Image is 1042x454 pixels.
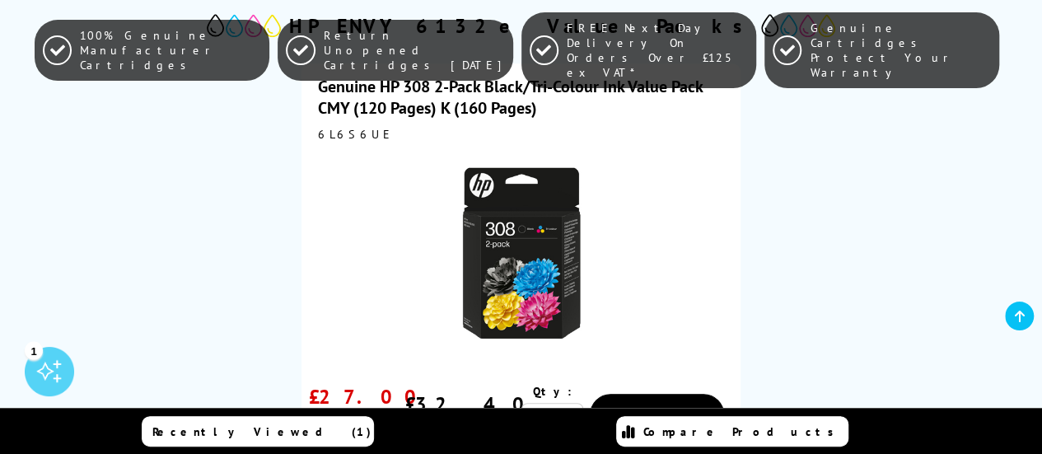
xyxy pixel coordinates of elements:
button: Add to Basket [590,394,724,435]
div: 6L6S6UE [318,127,724,142]
div: £32.40 [404,391,535,417]
span: Compare Products [643,424,843,439]
span: Add to Basket [613,407,702,421]
span: Qty: [533,384,572,399]
span: Return Unopened Cartridges [DATE] [324,28,505,73]
span: Recently Viewed (1) [152,424,371,439]
span: 100% Genuine Manufacturer Cartridges [80,28,261,73]
div: 1 [25,341,43,359]
span: Genuine Cartridges Protect Your Warranty [810,21,991,80]
div: £27.00 [309,384,428,410]
a: Recently Viewed (1) [142,416,374,447]
img: HP 308 2-Pack Black/Tri-Colour Ink Value Pack CMY (120 Pages) K (160 Pages) [418,150,624,356]
span: FREE Next Day Delivery On Orders Over £125 ex VAT* [567,21,748,80]
a: Compare Products [616,416,848,447]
